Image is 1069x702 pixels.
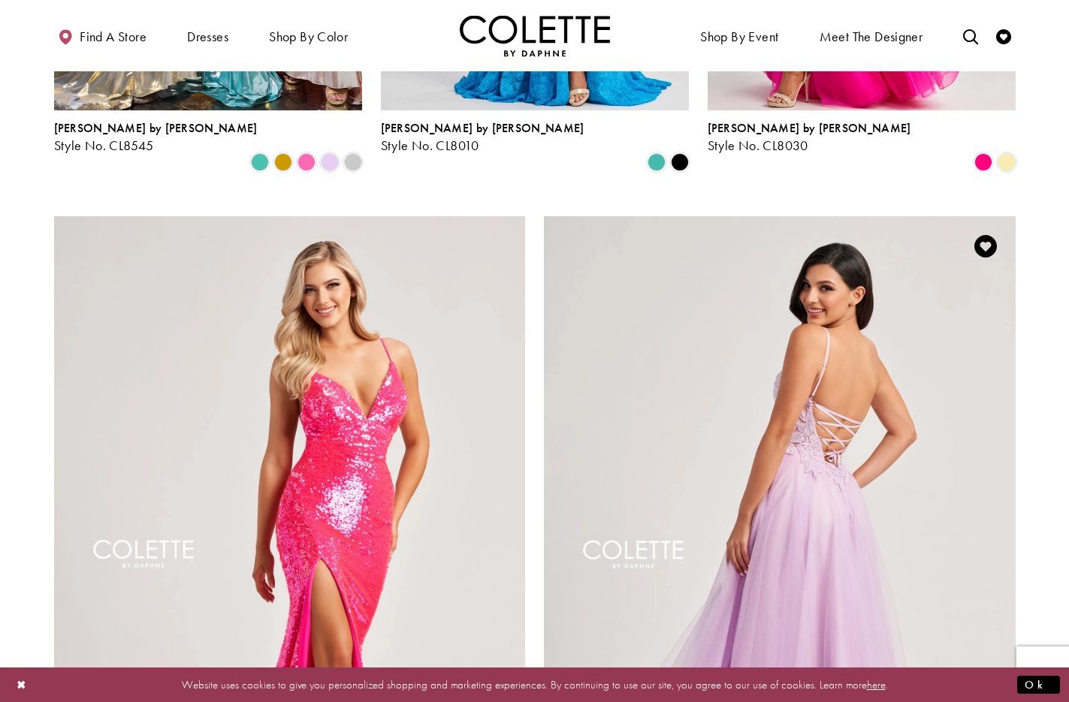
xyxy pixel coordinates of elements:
span: [PERSON_NAME] by [PERSON_NAME] [54,120,258,136]
a: Check Wishlist [992,15,1015,56]
i: Black [671,153,689,171]
a: Find a store [54,15,150,56]
span: [PERSON_NAME] by [PERSON_NAME] [381,120,584,136]
a: Meet the designer [816,15,927,56]
span: Shop by color [269,29,348,44]
span: Style No. CL8010 [381,137,479,154]
span: Shop By Event [700,29,778,44]
span: Shop By Event [696,15,782,56]
div: Colette by Daphne Style No. CL8010 [381,122,584,153]
i: Aqua [251,153,269,171]
i: Silver [344,153,362,171]
span: Meet the designer [820,29,923,44]
div: Colette by Daphne Style No. CL8030 [708,122,911,153]
p: Website uses cookies to give you personalized shopping and marketing experiences. By continuing t... [108,674,961,694]
a: Toggle search [959,15,982,56]
span: Dresses [187,29,228,44]
span: Dresses [183,15,232,56]
span: Shop by color [265,15,352,56]
button: Close Dialog [9,671,35,697]
i: Gold [274,153,292,171]
img: Colette by Daphne [460,15,610,56]
i: Pink [297,153,316,171]
a: Add to Wishlist [970,230,1001,262]
span: Find a store [80,29,146,44]
span: [PERSON_NAME] by [PERSON_NAME] [708,120,911,136]
a: here [867,676,886,691]
button: Submit Dialog [1017,675,1060,694]
i: Sunshine [998,153,1016,171]
i: Hot Pink [974,153,992,171]
i: Lilac [321,153,339,171]
a: Visit Home Page [460,15,610,56]
div: Colette by Daphne Style No. CL8545 [54,122,258,153]
i: Turquoise [648,153,666,171]
span: Style No. CL8030 [708,137,808,154]
span: Style No. CL8545 [54,137,154,154]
